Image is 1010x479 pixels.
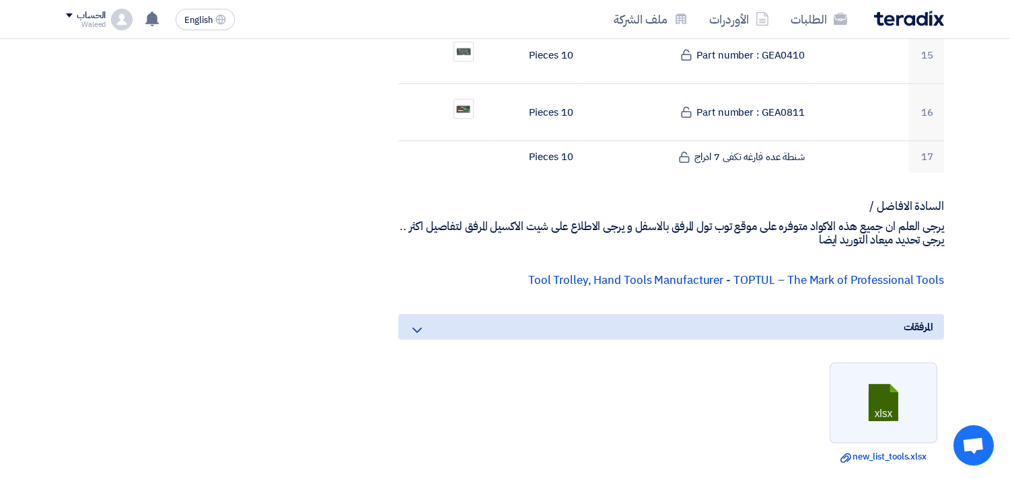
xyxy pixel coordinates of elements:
td: شنطة عده فارغه تكفى 7 ادراج [584,141,816,173]
a: الطلبات [780,3,858,35]
div: Open chat [953,425,994,466]
a: Tool Trolley, Hand Tools Manufacturer - TOPTUL – The Mark of Professional Tools [528,272,944,289]
div: الحساب [77,10,106,22]
img: Teradix logo [874,11,944,26]
td: 10 Pieces [491,141,584,173]
a: ملف الشركة [603,3,698,35]
p: السادة الافاضل / [398,200,944,213]
p: يرجى العلم ان جميع هذه الاكواد متوفره على موقع توب تول المرفق بالاسفل و يرجى الاطلاع على شيت الاك... [398,220,944,247]
td: 16 [908,84,944,141]
div: Waleed [66,21,106,28]
a: الأوردرات [698,3,780,35]
span: المرفقات [904,320,933,334]
button: English [176,9,235,30]
td: 10 Pieces [491,27,584,84]
span: English [184,15,213,25]
a: new_list_tools.xlsx [834,450,933,464]
td: 10 Pieces [491,84,584,141]
td: Part number : GEA0811 [584,84,816,141]
td: 15 [908,27,944,84]
img: GEA_1758626925053.png [454,102,473,116]
img: GEA_1758626828924.png [454,46,473,58]
img: profile_test.png [111,9,133,30]
td: 17 [908,141,944,173]
td: Part number : GEA0410 [584,27,816,84]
